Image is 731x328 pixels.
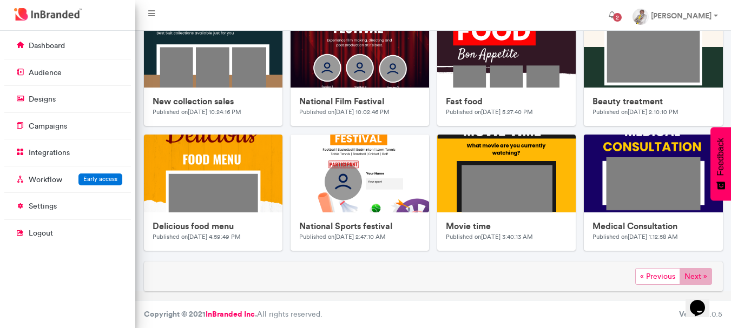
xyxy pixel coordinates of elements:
[291,135,429,251] a: uploadsNational Sports festivalPublished on[DATE] 2:47:10 AM
[679,309,705,319] b: Version
[592,108,679,116] small: Published on [DATE] 2:10:10 PM
[153,233,241,240] small: Published on [DATE] 4:59:49 PM
[592,233,678,240] small: Published on [DATE] 1:12:58 AM
[600,4,624,26] button: 2
[83,175,117,183] span: Early access
[11,5,84,23] img: InBranded Logo
[446,108,533,116] small: Published on [DATE] 5:27:40 PM
[651,11,712,21] strong: [PERSON_NAME]
[29,41,65,51] p: dashboard
[4,35,131,56] a: dashboard
[710,127,731,200] button: Feedback - Show survey
[437,10,576,126] a: uploadsFast foodPublished on[DATE] 5:27:40 PM
[29,121,67,132] p: campaigns
[4,142,131,163] a: integrations
[153,96,274,106] h6: New collection sales
[29,148,70,158] p: integrations
[29,228,53,239] p: logout
[716,138,726,176] span: Feedback
[680,268,712,285] span: Next »
[29,68,62,78] p: audience
[206,309,255,319] a: InBranded Inc
[4,116,131,136] a: campaigns
[592,221,714,231] h6: Medical Consultation
[144,135,282,251] a: uploadsDelicious food menuPublished on[DATE] 4:59:49 PM
[29,201,57,212] p: settings
[437,135,576,251] a: uploadsMovie timePublished on[DATE] 3:40:13 AM
[584,10,722,126] a: uploadsBeauty treatmentPublished on[DATE] 2:10:10 PM
[4,169,131,190] a: WorkflowEarly access
[144,309,257,319] strong: Copyright © 2021 .
[679,309,722,320] div: 3.0.5
[592,96,714,106] h6: Beauty treatment
[446,96,567,106] h6: Fast food
[4,62,131,83] a: audience
[29,175,62,185] p: Workflow
[291,10,429,126] a: uploadsNational Film FestivalPublished on[DATE] 10:02:46 PM
[29,94,56,105] p: designs
[4,196,131,216] a: settings
[635,268,680,285] span: « Previous
[584,135,722,251] a: uploadsMedical ConsultationPublished on[DATE] 1:12:58 AM
[144,10,282,126] a: uploadsNew collection salesPublished on[DATE] 10:24:16 PM
[624,4,727,26] a: [PERSON_NAME]
[633,9,649,25] img: profile dp
[153,221,274,231] h6: Delicious food menu
[299,221,420,231] h6: National Sports festival
[4,89,131,109] a: designs
[299,233,386,240] small: Published on [DATE] 2:47:10 AM
[299,108,390,116] small: Published on [DATE] 10:02:46 PM
[686,285,720,317] iframe: chat widget
[446,221,567,231] h6: Movie time
[153,108,241,116] small: Published on [DATE] 10:24:16 PM
[613,13,622,22] span: 2
[299,96,420,106] h6: National Film Festival
[446,233,533,240] small: Published on [DATE] 3:40:13 AM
